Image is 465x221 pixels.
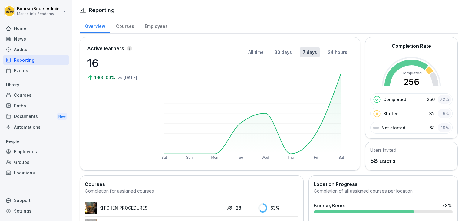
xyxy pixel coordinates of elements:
text: Wed [262,155,269,160]
p: Library [3,80,69,90]
div: 72 % [438,95,451,104]
a: News [3,34,69,44]
p: Manhattn's Academy [17,12,60,16]
p: 16 [87,55,148,71]
a: Reporting [3,55,69,65]
text: Sat [339,155,345,160]
div: 63 % [258,203,298,213]
p: Not started [381,125,405,131]
a: Bourse/Beurs73% [311,200,455,216]
p: vs [DATE] [117,74,137,81]
h5: Users invited [370,147,396,153]
h2: Location Progress [314,180,453,188]
button: 30 days [272,47,295,57]
a: Employees [3,146,69,157]
a: Courses [110,18,139,33]
a: Automations [3,122,69,132]
a: Events [3,65,69,76]
button: 7 days [300,47,320,57]
a: Audits [3,44,69,55]
h1: Reporting [89,6,115,14]
p: People [3,137,69,146]
p: 58 users [370,156,396,165]
a: KITCHEN PROCEDURES [85,202,224,214]
a: Groups [3,157,69,167]
div: 73 % [442,202,453,209]
button: 24 hours [325,47,350,57]
text: Sat [161,155,167,160]
text: Tue [237,155,243,160]
div: Support [3,195,69,206]
a: Home [3,23,69,34]
a: Employees [139,18,173,33]
p: 256 [427,96,435,102]
div: Bourse/Beurs [314,202,345,209]
div: 19 % [438,123,451,132]
a: Paths [3,100,69,111]
p: 1600.00% [94,74,116,81]
p: Active learners [87,45,124,52]
a: Settings [3,206,69,216]
p: 68 [429,125,435,131]
div: New [57,113,67,120]
text: Thu [288,155,294,160]
h2: Courses [85,180,298,188]
h2: Completion Rate [392,42,431,50]
text: Mon [211,155,218,160]
p: Bourse/Beurs Admin [17,6,60,11]
a: Overview [80,18,110,33]
a: Courses [3,90,69,100]
div: Completion of all assigned courses per location [314,188,453,195]
a: DocumentsNew [3,111,69,122]
img: cg5lo66e1g15nr59ub5pszec.png [85,202,97,214]
p: 32 [429,110,435,117]
div: 9 % [438,109,451,118]
div: Completion for assigned courses [85,188,298,195]
p: 28 [236,205,241,211]
button: All time [245,47,267,57]
text: Fri [314,155,318,160]
p: Started [383,110,399,117]
a: Locations [3,167,69,178]
div: Documents [3,111,69,122]
text: Sun [186,155,193,160]
p: Completed [383,96,406,102]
